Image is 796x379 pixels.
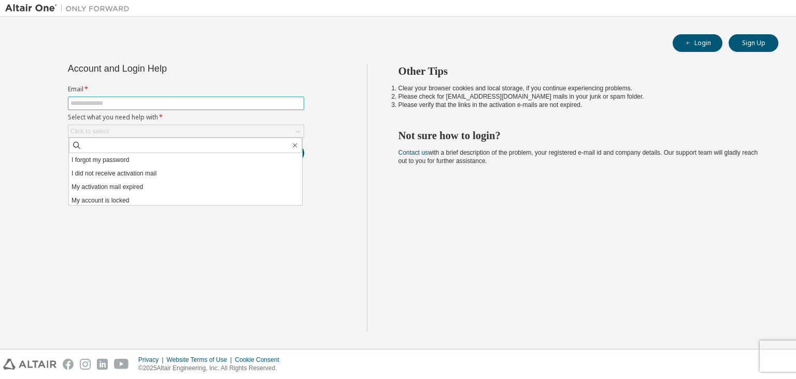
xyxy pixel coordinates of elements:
label: Select what you need help with [68,113,304,121]
li: Clear your browser cookies and local storage, if you continue experiencing problems. [399,84,760,92]
h2: Other Tips [399,64,760,78]
div: Cookie Consent [235,356,285,364]
div: Click to select [70,127,109,136]
li: Please check for [EMAIL_ADDRESS][DOMAIN_NAME] mails in your junk or spam folder. [399,92,760,101]
img: facebook.svg [63,359,74,370]
img: altair_logo.svg [3,359,56,370]
div: Website Terms of Use [166,356,235,364]
img: instagram.svg [80,359,91,370]
span: with a brief description of the problem, your registered e-mail id and company details. Our suppo... [399,149,758,165]
img: Altair One [5,3,135,13]
a: Contact us [399,149,428,156]
img: youtube.svg [114,359,129,370]
li: Please verify that the links in the activation e-mails are not expired. [399,101,760,109]
li: I forgot my password [69,153,302,167]
label: Email [68,85,304,93]
div: Account and Login Help [68,64,257,73]
p: © 2025 Altair Engineering, Inc. All Rights Reserved. [138,364,286,373]
button: Sign Up [729,34,778,52]
h2: Not sure how to login? [399,129,760,142]
button: Login [673,34,722,52]
div: Click to select [68,125,304,138]
div: Privacy [138,356,166,364]
img: linkedin.svg [97,359,108,370]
